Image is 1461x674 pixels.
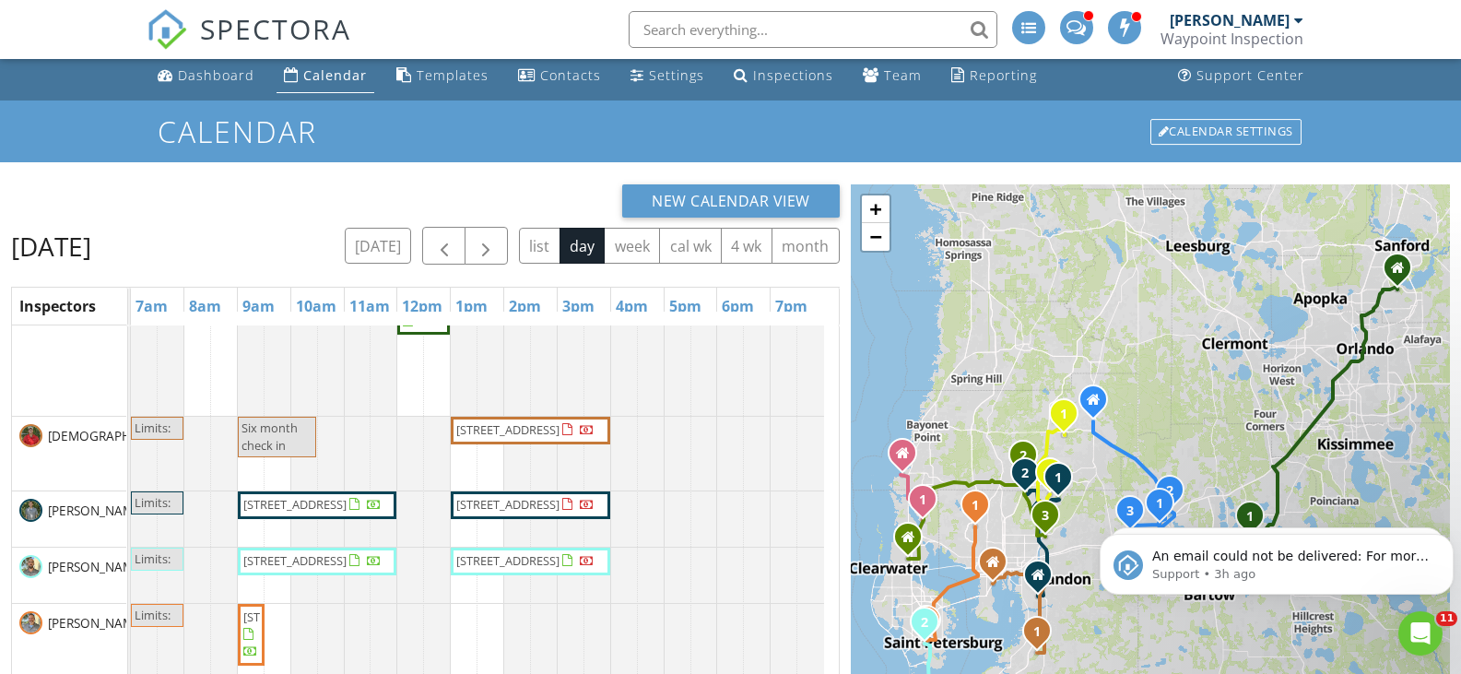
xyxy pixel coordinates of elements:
[1170,490,1181,501] div: 5605 Driftwood Dr, Lakeland, FL 33809
[147,9,187,50] img: The Best Home Inspection Software - Spectora
[345,291,395,321] a: 11am
[855,59,929,93] a: Team
[277,59,374,93] a: Calendar
[753,66,833,84] div: Inspections
[908,537,919,548] div: 1932 Meadow Dr, Clearwater Fl 33763
[884,66,922,84] div: Team
[44,614,148,633] span: [PERSON_NAME]
[902,453,913,464] div: 3358 Rock Valley Dr, Holiday Fl 34691
[925,621,936,633] div: 4235 3rd Ave S, St. Petersburg, FL 33711
[1041,510,1048,523] i: 3
[971,500,978,513] i: 1
[558,291,599,321] a: 3pm
[135,494,171,511] span: Limits:
[665,291,706,321] a: 5pm
[178,66,254,84] div: Dashboard
[19,499,42,522] img: casey_4.jpeg
[44,427,285,445] span: [DEMOGRAPHIC_DATA][PERSON_NAME]
[1019,450,1026,463] i: 2
[465,227,508,265] button: Next day
[131,291,172,321] a: 7am
[623,59,712,93] a: Settings
[456,552,560,569] span: [STREET_ADDRESS]
[611,291,653,321] a: 4pm
[291,291,341,321] a: 10am
[243,552,347,569] span: [STREET_ADDRESS]
[451,291,492,321] a: 1pm
[519,228,560,264] button: list
[1059,408,1066,421] i: 1
[923,499,934,510] div: 2674 Tanglewood Trail, Palm Harbor, FL 34685
[422,227,465,265] button: Previous day
[1436,611,1457,626] span: 11
[1037,631,1048,642] div: 4212 Unbridled Song Dr, Sun City Center, FL 33573
[629,11,997,48] input: Search everything...
[649,66,704,84] div: Settings
[920,617,927,630] i: 2
[158,115,1302,148] h1: Calendar
[19,555,42,578] img: ross_1.jpeg
[1058,477,1069,488] div: 18107 Diamond Cove Ct, Tampa, FL 33647
[19,296,96,316] span: Inspectors
[862,223,890,251] a: Zoom out
[504,291,546,321] a: 2pm
[721,228,772,264] button: 4 wk
[1045,514,1056,526] div: 11204 Sycamore Glen Loop, Thonotosassa, FL 33592
[1032,626,1040,639] i: 1
[604,228,660,264] button: week
[1397,267,1408,278] div: 313 Twelve Oaks Dr , Winter Springs FL 32708
[772,228,840,264] button: month
[1170,11,1290,30] div: [PERSON_NAME]
[135,420,171,436] span: Limits:
[918,494,925,507] i: 1
[1165,485,1172,498] i: 2
[1149,117,1303,147] a: Calendar Settings
[1038,574,1049,585] div: 9014 Mountain Magnolia Dr, Riverview FL 33578
[1020,467,1028,480] i: 2
[1025,472,1036,483] div: 20020 Outpost Point Dr, Tampa, FL 33647
[303,66,367,84] div: Calendar
[238,291,279,321] a: 9am
[243,609,347,625] span: [STREET_ADDRESS]
[862,195,890,223] a: Zoom in
[659,228,722,264] button: cal wk
[417,66,489,84] div: Templates
[771,291,812,321] a: 7pm
[11,228,91,265] h2: [DATE]
[975,504,986,515] div: 14114 Village View Dr, Tampa, FL 33624
[1023,455,1034,466] div: 25252 Conestoga Dr, Land O' Lakes, FL 34639
[970,66,1037,84] div: Reporting
[19,611,42,634] img: jim_parsons_1.jpeg
[242,420,298,454] span: Six month check in
[1092,495,1461,624] iframe: Intercom notifications message
[1196,66,1304,84] div: Support Center
[1171,59,1312,93] a: Support Center
[345,228,412,264] button: [DATE]
[1093,399,1104,410] div: 13390 Willingham Loop, Dade City Fl 33525
[19,424,42,447] img: christian_3.jpeg
[1054,472,1061,485] i: 1
[135,550,171,567] span: Limits:
[717,291,759,321] a: 6pm
[150,59,262,93] a: Dashboard
[993,562,1004,573] div: 2506 W Stroud Ave APT# 107, Tampa FL 33619
[540,66,601,84] div: Contacts
[147,25,351,64] a: SPECTORA
[726,59,841,93] a: Inspections
[1161,30,1303,48] div: Waypoint Inspection
[1398,611,1443,656] iframe: Intercom live chat
[389,59,496,93] a: Templates
[456,421,560,438] span: [STREET_ADDRESS]
[1064,413,1075,424] div: 32588 Rustic Rise Rd, San Antonio, FL 33576
[622,184,840,218] button: New Calendar View
[184,291,226,321] a: 8am
[135,607,171,623] span: Limits:
[243,496,347,513] span: [STREET_ADDRESS]
[944,59,1044,93] a: Reporting
[511,59,608,93] a: Contacts
[44,558,148,576] span: [PERSON_NAME]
